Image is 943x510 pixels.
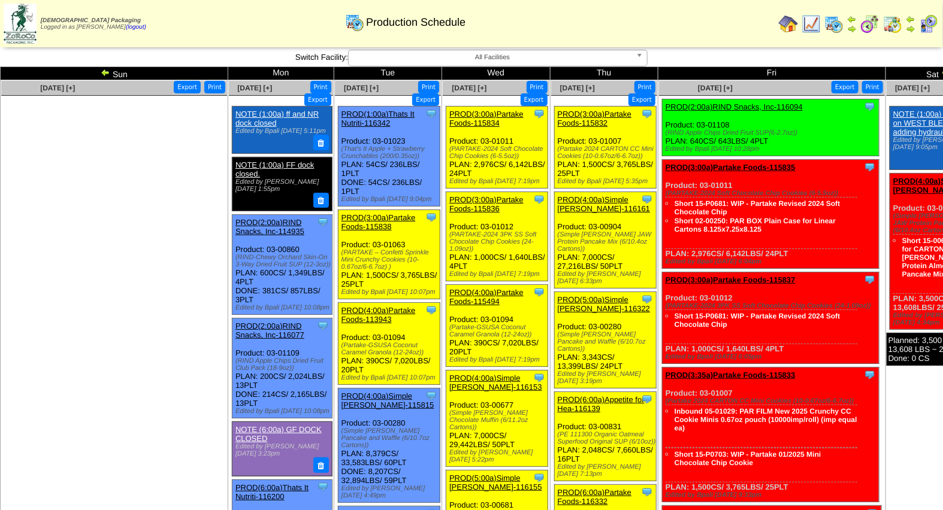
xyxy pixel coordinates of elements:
[662,272,879,364] div: Product: 03-01012 PLAN: 1,000CS / 1,640LBS / 4PLT
[446,107,548,189] div: Product: 03-01011 PLAN: 2,976CS / 6,142LBS / 24PLT
[641,293,653,305] img: Tooltip
[521,93,548,106] button: Export
[341,342,440,356] div: (Partake-GSUSA Coconut Caramel Granola (12-24oz))
[341,196,440,203] div: Edited by Bpali [DATE] 9:04pm
[235,127,328,135] div: Edited by Bpali [DATE] 5:11pm
[675,312,841,329] a: Short 15-P0681: WIP - Partake Revised 2024 Soft Chocolate Chip
[802,14,821,34] img: line_graph.gif
[554,192,656,289] div: Product: 03-00904 PLAN: 7,000CS / 27,216LBS / 50PLT
[533,372,545,384] img: Tooltip
[366,16,466,29] span: Production Schedule
[341,289,440,296] div: Edited by Bpali [DATE] 10:07pm
[698,84,733,92] a: [DATE] [+]
[824,14,844,34] img: calendarprod.gif
[344,84,379,92] a: [DATE] [+]
[449,145,548,160] div: (PARTAKE-2024 Soft Chocolate Chip Cookies (6-5.5oz))
[558,271,656,285] div: Edited by [PERSON_NAME] [DATE] 6:33pm
[662,160,879,269] div: Product: 03-01011 PLAN: 2,976CS / 6,142LBS / 24PLT
[666,371,796,380] a: PROD(3:35a)Partake Foods-115833
[666,163,796,172] a: PROD(3:00a)Partake Foods-115835
[235,160,314,178] a: NOTE (1:00a) FF dock closed.
[317,320,329,332] img: Tooltip
[560,84,595,92] a: [DATE] [+]
[425,211,437,223] img: Tooltip
[235,254,332,268] div: (RIND-Chewy Orchard Skin-On 3-Way Dried Fruit SUP (12-3oz))
[862,81,883,93] button: Print
[533,193,545,205] img: Tooltip
[338,107,440,207] div: Product: 03-01023 PLAN: 54CS / 236LBS / 1PLT DONE: 54CS / 236LBS / 1PLT
[666,491,879,499] div: Edited by Bpali [DATE] 9:33pm
[554,392,656,481] div: Product: 03-00831 PLAN: 2,048CS / 7,660LBS / 16PLT
[446,371,548,467] div: Product: 03-00677 PLAN: 7,000CS / 29,442LBS / 50PLT
[341,110,415,127] a: PROD(1:00a)Thats It Nutriti-116342
[666,397,879,405] div: (Partake 2024 CARTON CC Mini Cookies (10-0.67oz/6-6.7oz))
[41,17,146,31] span: Logged in as [PERSON_NAME]
[418,81,439,93] button: Print
[228,67,334,80] td: Mon
[338,303,440,385] div: Product: 03-01094 PLAN: 390CS / 7,020LBS / 20PLT
[317,481,329,493] img: Tooltip
[906,14,915,24] img: arrowleft.gif
[446,285,548,367] div: Product: 03-01094 PLAN: 390CS / 7,020LBS / 20PLT
[341,213,416,231] a: PROD(3:00a)Partake Foods-115838
[666,145,879,153] div: Edited by Bpali [DATE] 10:28pm
[232,318,333,418] div: Product: 03-01109 PLAN: 200CS / 2,024LBS / 13PLT DONE: 214CS / 2,165LBS / 13PLT
[558,488,632,506] a: PROD(6:00a)Partake Foods-116332
[666,353,879,360] div: Edited by Bpali [DATE] 6:05pm
[662,99,879,156] div: Product: 03-01108 PLAN: 640CS / 643LBS / 4PLT
[832,81,859,93] button: Export
[412,93,439,106] button: Export
[449,110,524,127] a: PROD(3:00a)Partake Foods-115834
[235,443,328,457] div: Edited by [PERSON_NAME] [DATE] 3:23pm
[666,129,879,136] div: (RIND Apple Chips Dried Fruit SUP(6-2.7oz))
[558,371,656,385] div: Edited by [PERSON_NAME] [DATE] 3:19pm
[864,274,876,286] img: Tooltip
[658,67,885,80] td: Fri
[341,145,440,160] div: (That's It Apple + Strawberry Crunchables (200/0.35oz))
[558,431,656,445] div: (PE 111300 Organic Oatmeal Superfood Original SUP (6/10oz))
[313,457,329,473] button: Delete Note
[313,135,329,150] button: Delete Note
[334,67,442,80] td: Tue
[452,84,486,92] a: [DATE] [+]
[204,81,225,93] button: Print
[449,288,524,306] a: PROD(4:00a)Partake Foods-115494
[558,395,645,413] a: PROD(6:00a)Appetite for Hea-116139
[628,93,655,106] button: Export
[558,331,656,353] div: (Simple [PERSON_NAME] Pancake and Waffle (6/10.7oz Cartons))
[341,485,440,499] div: Edited by [PERSON_NAME] [DATE] 4:49pm
[449,195,524,213] a: PROD(3:00a)Partake Foods-115836
[919,14,938,34] img: calendarcustomer.gif
[235,321,304,339] a: PROD(2:00a)RIND Snacks, Inc-116077
[341,374,440,381] div: Edited by Bpali [DATE] 10:07pm
[338,210,440,299] div: Product: 03-01063 PLAN: 1,500CS / 3,765LBS / 25PLT
[4,4,37,44] img: zoroco-logo-small.webp
[675,450,821,467] a: Short 15-P0703: WIP - Partake 01/2025 Mini Chocolate Chip Cookie
[666,302,879,309] div: (PARTAKE-2024 3PK SS Soft Chocolate Chip Cookies (24-1.09oz))
[666,275,796,284] a: PROD(3:00a)Partake Foods-115837
[442,67,550,80] td: Wed
[675,217,836,233] a: Short 02-00250: PAR BOX Plain Case for Linear Cartons 8.125x7.25x8.125
[558,145,656,160] div: (Partake 2024 CARTON CC Mini Cookies (10-0.67oz/6-6.7oz))
[101,68,110,77] img: arrowleft.gif
[341,306,416,324] a: PROD(4:00a)Partake Foods-113943
[449,271,548,278] div: Edited by Bpali [DATE] 7:19pm
[449,409,548,431] div: (Simple [PERSON_NAME] Chocolate Muffin (6/11.2oz Cartons))
[883,14,902,34] img: calendarinout.gif
[41,17,141,24] span: [DEMOGRAPHIC_DATA] Packaging
[847,24,857,34] img: arrowright.gif
[847,14,857,24] img: arrowleft.gif
[554,107,656,189] div: Product: 03-01007 PLAN: 1,500CS / 3,765LBS / 25PLT
[341,391,434,409] a: PROD(4:00a)Simple [PERSON_NAME]-115815
[235,178,328,193] div: Edited by [PERSON_NAME] [DATE] 1:55pm
[235,483,309,501] a: PROD(6:00a)Thats It Nutriti-116200
[895,84,930,92] a: [DATE] [+]
[338,388,440,503] div: Product: 03-00280 PLAN: 8,379CS / 33,583LBS / 60PLT DONE: 8,207CS / 32,894LBS / 59PLT
[558,463,656,478] div: Edited by [PERSON_NAME] [DATE] 7:13pm
[425,304,437,316] img: Tooltip
[634,81,655,93] button: Print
